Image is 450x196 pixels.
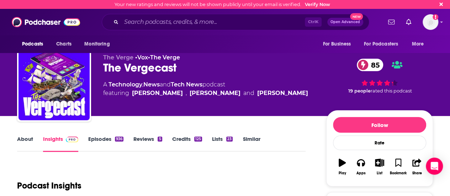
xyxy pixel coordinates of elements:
[305,2,330,7] a: Verify Now
[150,54,180,61] a: The Verge
[56,39,72,49] span: Charts
[142,81,143,88] span: ,
[423,14,438,30] button: Show profile menu
[426,158,443,175] div: Open Intercom Messenger
[423,14,438,30] img: User Profile
[339,171,346,175] div: Play
[133,136,162,152] a: Reviews5
[327,18,363,26] button: Open AdvancedNew
[257,89,308,97] div: [PERSON_NAME]
[137,54,148,61] a: Vox
[390,171,407,175] div: Bookmark
[333,136,426,150] div: Rate
[357,59,383,71] a: 85
[52,37,76,51] a: Charts
[135,54,148,61] span: •
[18,49,90,120] img: The Vergecast
[172,136,202,152] a: Credits125
[305,17,322,27] span: Ctrl K
[190,89,240,97] div: [PERSON_NAME]
[212,136,233,152] a: Lists23
[66,137,78,142] img: Podchaser Pro
[412,171,422,175] div: Share
[350,13,363,20] span: New
[115,137,123,142] div: 936
[132,89,183,97] div: [PERSON_NAME]
[160,81,171,88] span: and
[79,37,119,51] button: open menu
[115,2,330,7] div: Your new ratings and reviews will not be shown publicly until your email is verified.
[171,81,202,88] a: Tech News
[330,20,360,24] span: Open Advanced
[102,14,369,30] div: Search podcasts, credits, & more...
[103,80,308,97] div: A podcast
[408,154,426,180] button: Share
[88,136,123,152] a: Episodes936
[12,15,80,29] img: Podchaser - Follow, Share and Rate Podcasts
[323,39,351,49] span: For Business
[84,39,110,49] span: Monitoring
[359,37,408,51] button: open menu
[22,39,43,49] span: Podcasts
[326,54,433,98] div: 85 19 peoplerated this podcast
[17,136,33,152] a: About
[433,14,438,20] svg: Email not verified
[403,16,414,28] a: Show notifications dropdown
[356,171,366,175] div: Apps
[103,89,308,97] span: featuring
[243,89,254,97] span: and
[226,137,233,142] div: 23
[364,59,383,71] span: 85
[17,37,52,51] button: open menu
[158,137,162,142] div: 5
[412,39,424,49] span: More
[148,54,180,61] span: •
[121,16,305,28] input: Search podcasts, credits, & more...
[407,37,433,51] button: open menu
[333,117,426,133] button: Follow
[371,88,412,94] span: rated this podcast
[348,88,371,94] span: 19 people
[351,154,370,180] button: Apps
[423,14,438,30] span: Logged in as jbarbour
[143,81,160,88] a: News
[370,154,389,180] button: List
[194,137,202,142] div: 125
[108,81,142,88] a: Technology
[17,180,81,191] h1: Podcast Insights
[364,39,398,49] span: For Podcasters
[385,16,397,28] a: Show notifications dropdown
[389,154,407,180] button: Bookmark
[243,136,260,152] a: Similar
[377,171,382,175] div: List
[186,89,187,97] span: ,
[333,154,351,180] button: Play
[43,136,78,152] a: InsightsPodchaser Pro
[103,54,133,61] span: The Verge
[318,37,360,51] button: open menu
